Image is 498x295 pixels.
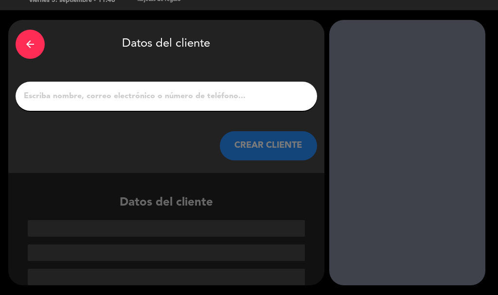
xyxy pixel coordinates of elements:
i: arrow_back [24,38,36,50]
button: CREAR CLIENTE [220,131,317,160]
div: Datos del cliente [8,193,324,285]
input: Escriba nombre, correo electrónico o número de teléfono... [23,89,310,103]
div: Datos del cliente [16,27,317,61]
